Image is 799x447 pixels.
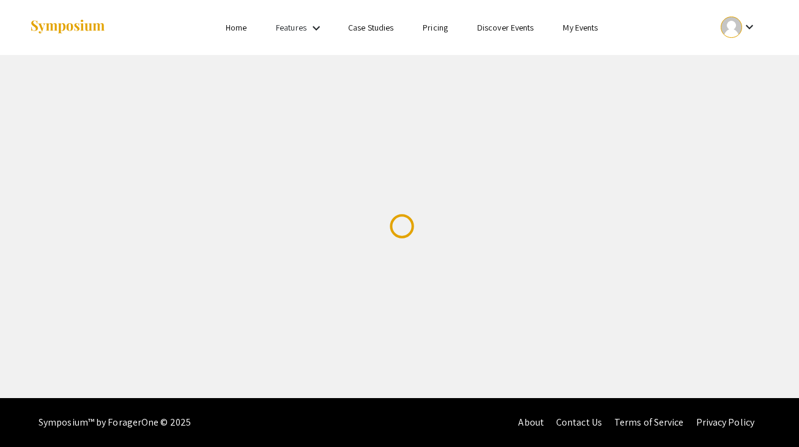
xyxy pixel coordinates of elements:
[348,22,393,33] a: Case Studies
[226,22,247,33] a: Home
[423,22,448,33] a: Pricing
[29,19,106,35] img: Symposium by ForagerOne
[563,22,598,33] a: My Events
[742,20,757,34] mat-icon: Expand account dropdown
[276,22,307,33] a: Features
[309,21,324,35] mat-icon: Expand Features list
[518,416,544,429] a: About
[477,22,534,33] a: Discover Events
[556,416,602,429] a: Contact Us
[696,416,754,429] a: Privacy Policy
[9,392,52,438] iframe: Chat
[39,398,191,447] div: Symposium™ by ForagerOne © 2025
[614,416,684,429] a: Terms of Service
[708,13,770,41] button: Expand account dropdown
